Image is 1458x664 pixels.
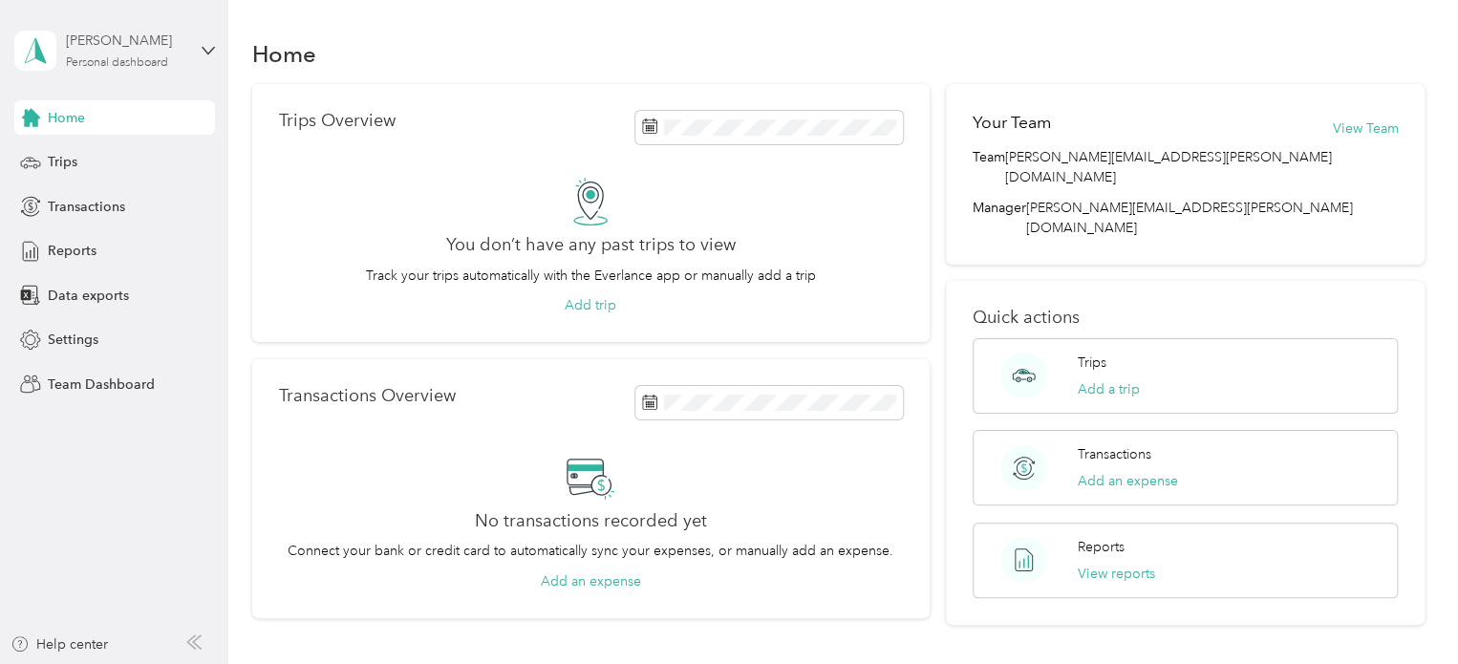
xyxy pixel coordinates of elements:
p: Transactions [1078,444,1151,464]
span: Trips [48,152,77,172]
span: Team Dashboard [48,375,155,395]
h2: You don’t have any past trips to view [446,235,736,255]
button: Add a trip [1078,379,1140,399]
span: Transactions [48,197,125,217]
p: Connect your bank or credit card to automatically sync your expenses, or manually add an expense. [288,541,893,561]
p: Trips [1078,353,1106,373]
div: [PERSON_NAME] [66,31,185,51]
button: Add trip [565,295,616,315]
button: Add an expense [541,571,641,591]
h2: Your Team [973,111,1051,135]
span: [PERSON_NAME][EMAIL_ADDRESS][PERSON_NAME][DOMAIN_NAME] [1005,147,1398,187]
h1: Home [252,44,316,64]
span: Manager [973,198,1026,238]
iframe: Everlance-gr Chat Button Frame [1351,557,1458,664]
span: [PERSON_NAME][EMAIL_ADDRESS][PERSON_NAME][DOMAIN_NAME] [1026,200,1353,236]
span: Reports [48,241,96,261]
span: Settings [48,330,98,350]
span: Team [973,147,1005,187]
p: Trips Overview [279,111,396,131]
button: Help center [11,634,108,654]
span: Home [48,108,85,128]
h2: No transactions recorded yet [475,511,707,531]
div: Personal dashboard [66,57,168,69]
p: Transactions Overview [279,386,456,406]
button: View reports [1078,564,1155,584]
button: View Team [1332,118,1398,139]
p: Quick actions [973,308,1398,328]
p: Track your trips automatically with the Everlance app or manually add a trip [366,266,816,286]
p: Reports [1078,537,1125,557]
button: Add an expense [1078,471,1178,491]
span: Data exports [48,286,129,306]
